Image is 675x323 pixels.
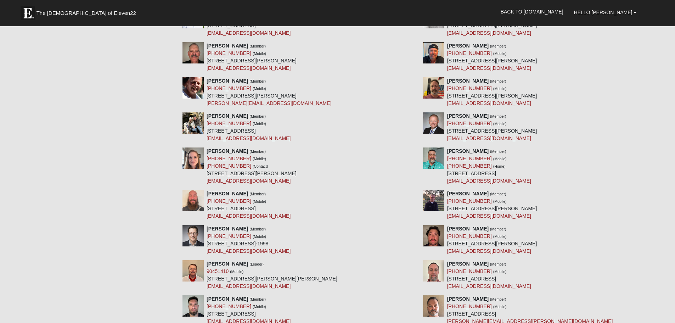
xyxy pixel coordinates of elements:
[253,87,266,91] small: (Mobile)
[207,30,291,36] a: [EMAIL_ADDRESS][DOMAIN_NAME]
[207,226,248,232] strong: [PERSON_NAME]
[207,65,291,71] a: [EMAIL_ADDRESS][DOMAIN_NAME]
[249,297,266,301] small: (Member)
[490,79,506,83] small: (Member)
[253,305,266,309] small: (Mobile)
[447,213,531,219] a: [EMAIL_ADDRESS][DOMAIN_NAME]
[447,225,537,255] div: [STREET_ADDRESS][PERSON_NAME]
[36,10,136,17] span: The [DEMOGRAPHIC_DATA] of Eleven22
[493,305,507,309] small: (Mobile)
[207,43,248,49] strong: [PERSON_NAME]
[249,192,266,196] small: (Member)
[447,147,531,185] div: [STREET_ADDRESS]
[207,213,291,219] a: [EMAIL_ADDRESS][DOMAIN_NAME]
[207,163,251,169] a: [PHONE_NUMBER]
[447,190,537,220] div: [STREET_ADDRESS][PERSON_NAME]
[249,114,266,118] small: (Member)
[249,262,264,266] small: (Leader)
[253,164,268,168] small: (Contact)
[447,77,537,107] div: [STREET_ADDRESS][PERSON_NAME]
[490,44,506,48] small: (Member)
[490,297,506,301] small: (Member)
[574,10,632,15] span: Hello [PERSON_NAME]
[495,3,569,21] a: Back to [DOMAIN_NAME]
[207,148,248,154] strong: [PERSON_NAME]
[447,178,531,184] a: [EMAIL_ADDRESS][DOMAIN_NAME]
[230,269,243,274] small: (Mobile)
[253,157,266,161] small: (Mobile)
[253,234,266,239] small: (Mobile)
[207,147,297,185] div: [STREET_ADDRESS][PERSON_NAME]
[447,135,531,141] a: [EMAIL_ADDRESS][DOMAIN_NAME]
[447,260,531,290] div: [STREET_ADDRESS]
[447,113,489,119] strong: [PERSON_NAME]
[207,190,291,220] div: [STREET_ADDRESS]
[447,233,492,239] a: [PHONE_NUMBER]
[447,78,489,84] strong: [PERSON_NAME]
[447,100,531,106] a: [EMAIL_ADDRESS][DOMAIN_NAME]
[207,191,248,196] strong: [PERSON_NAME]
[493,269,507,274] small: (Mobile)
[249,79,266,83] small: (Member)
[249,44,266,48] small: (Member)
[207,268,229,274] a: 90451410
[207,156,251,161] a: [PHONE_NUMBER]
[253,199,266,204] small: (Mobile)
[490,192,506,196] small: (Member)
[493,199,507,204] small: (Mobile)
[207,113,248,119] strong: [PERSON_NAME]
[447,156,492,161] a: [PHONE_NUMBER]
[447,30,531,36] a: [EMAIL_ADDRESS][DOMAIN_NAME]
[207,233,251,239] a: [PHONE_NUMBER]
[253,51,266,56] small: (Mobile)
[447,261,489,267] strong: [PERSON_NAME]
[447,163,492,169] a: [PHONE_NUMBER]
[207,100,331,106] a: [PERSON_NAME][EMAIL_ADDRESS][DOMAIN_NAME]
[447,226,489,232] strong: [PERSON_NAME]
[447,268,492,274] a: [PHONE_NUMBER]
[569,4,642,21] a: Hello [PERSON_NAME]
[447,191,489,196] strong: [PERSON_NAME]
[207,261,248,267] strong: [PERSON_NAME]
[207,135,291,141] a: [EMAIL_ADDRESS][DOMAIN_NAME]
[447,296,489,302] strong: [PERSON_NAME]
[447,112,537,142] div: [STREET_ADDRESS][PERSON_NAME]
[490,149,506,154] small: (Member)
[249,227,266,231] small: (Member)
[207,296,248,302] strong: [PERSON_NAME]
[21,6,35,20] img: Eleven22 logo
[447,121,492,126] a: [PHONE_NUMBER]
[207,112,291,142] div: [STREET_ADDRESS]
[253,122,266,126] small: (Mobile)
[493,157,507,161] small: (Mobile)
[447,85,492,91] a: [PHONE_NUMBER]
[447,65,531,71] a: [EMAIL_ADDRESS][DOMAIN_NAME]
[207,178,291,184] a: [EMAIL_ADDRESS][DOMAIN_NAME]
[490,262,506,266] small: (Member)
[493,122,507,126] small: (Mobile)
[207,283,291,289] a: [EMAIL_ADDRESS][DOMAIN_NAME]
[493,234,507,239] small: (Mobile)
[207,121,251,126] a: [PHONE_NUMBER]
[447,283,531,289] a: [EMAIL_ADDRESS][DOMAIN_NAME]
[447,50,492,56] a: [PHONE_NUMBER]
[447,198,492,204] a: [PHONE_NUMBER]
[447,42,537,72] div: [STREET_ADDRESS][PERSON_NAME]
[447,43,489,49] strong: [PERSON_NAME]
[207,77,331,107] div: [STREET_ADDRESS][PERSON_NAME]
[447,248,531,254] a: [EMAIL_ADDRESS][DOMAIN_NAME]
[493,51,507,56] small: (Mobile)
[493,164,506,168] small: (Home)
[207,198,251,204] a: [PHONE_NUMBER]
[447,303,492,309] a: [PHONE_NUMBER]
[493,87,507,91] small: (Mobile)
[447,148,489,154] strong: [PERSON_NAME]
[207,42,297,72] div: [STREET_ADDRESS][PERSON_NAME]
[207,303,251,309] a: [PHONE_NUMBER]
[207,78,248,84] strong: [PERSON_NAME]
[207,248,291,254] a: [EMAIL_ADDRESS][DOMAIN_NAME]
[490,227,506,231] small: (Member)
[249,149,266,154] small: (Member)
[207,225,291,255] div: [STREET_ADDRESS]-1998
[17,2,159,20] a: The [DEMOGRAPHIC_DATA] of Eleven22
